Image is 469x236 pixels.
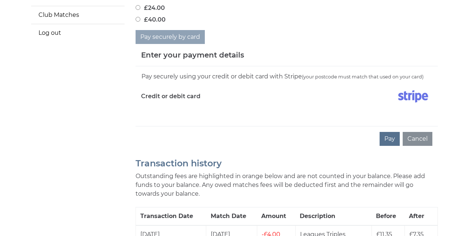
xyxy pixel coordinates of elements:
th: Before [372,207,405,226]
button: Pay securely by card [136,30,205,44]
iframe: Secure card payment input frame [141,108,432,115]
small: (your postcode must match that used on your card) [302,74,424,80]
th: After [405,207,437,226]
th: Amount [257,207,295,226]
h2: Transaction history [136,159,438,168]
input: £40.00 [136,17,140,22]
label: Credit or debit card [141,87,200,106]
button: Cancel [403,132,432,146]
p: Outstanding fees are highlighted in orange below and are not counted in your balance. Please add ... [136,172,438,198]
button: Pay [380,132,400,146]
h5: Enter your payment details [141,49,244,60]
th: Match Date [206,207,257,226]
div: Pay securely using your credit or debit card with Stripe [141,72,432,81]
label: £40.00 [136,15,166,24]
th: Transaction Date [136,207,206,226]
label: £24.00 [136,4,165,12]
a: Club Matches [31,6,125,24]
input: £24.00 [136,5,140,10]
th: Description [295,207,372,226]
a: Log out [31,24,125,42]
